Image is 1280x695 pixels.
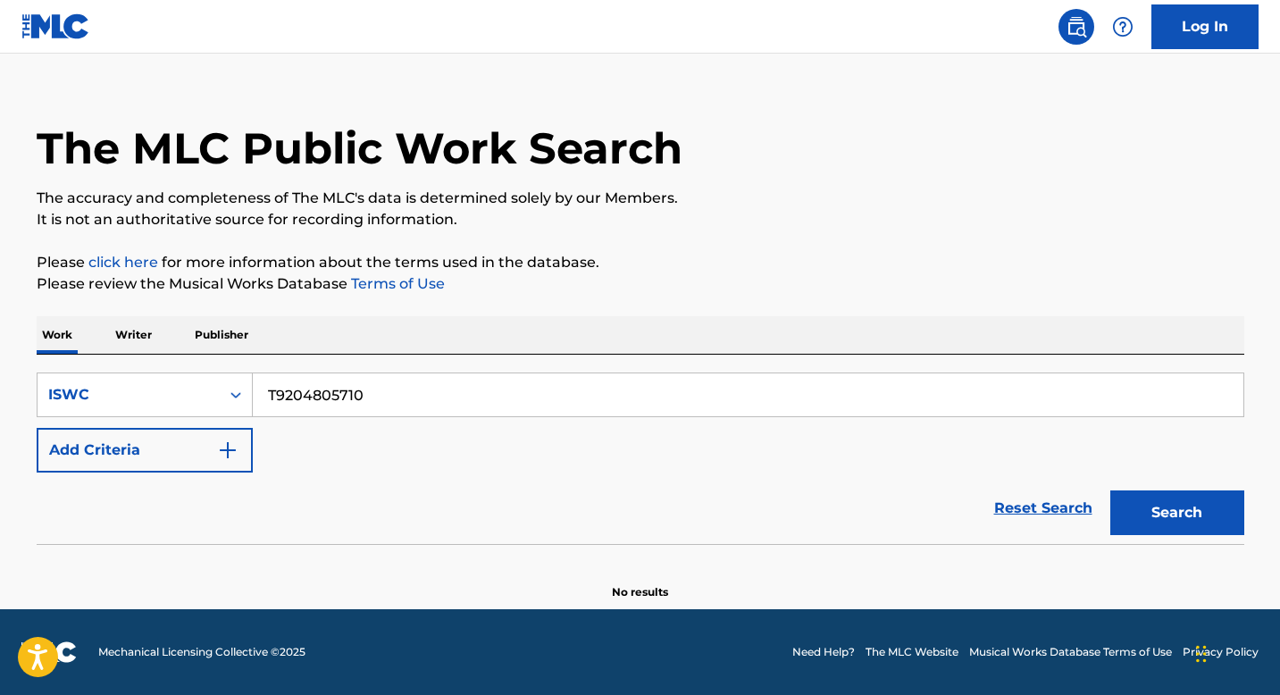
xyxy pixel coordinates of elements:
[37,316,78,354] p: Work
[1196,627,1207,681] div: Drag
[1191,609,1280,695] iframe: Chat Widget
[1105,9,1141,45] div: Help
[37,209,1244,230] p: It is not an authoritative source for recording information.
[37,373,1244,544] form: Search Form
[98,644,305,660] span: Mechanical Licensing Collective © 2025
[110,316,157,354] p: Writer
[37,273,1244,295] p: Please review the Musical Works Database
[1183,644,1259,660] a: Privacy Policy
[1058,9,1094,45] a: Public Search
[969,644,1172,660] a: Musical Works Database Terms of Use
[37,252,1244,273] p: Please for more information about the terms used in the database.
[612,563,668,600] p: No results
[21,13,90,39] img: MLC Logo
[37,428,253,473] button: Add Criteria
[48,384,209,406] div: ISWC
[792,644,855,660] a: Need Help?
[1112,16,1134,38] img: help
[189,316,254,354] p: Publisher
[985,489,1101,528] a: Reset Search
[1151,4,1259,49] a: Log In
[347,275,445,292] a: Terms of Use
[1110,490,1244,535] button: Search
[866,644,958,660] a: The MLC Website
[217,440,238,461] img: 9d2ae6d4665cec9f34b9.svg
[37,188,1244,209] p: The accuracy and completeness of The MLC's data is determined solely by our Members.
[37,121,682,175] h1: The MLC Public Work Search
[21,641,77,663] img: logo
[88,254,158,271] a: click here
[1066,16,1087,38] img: search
